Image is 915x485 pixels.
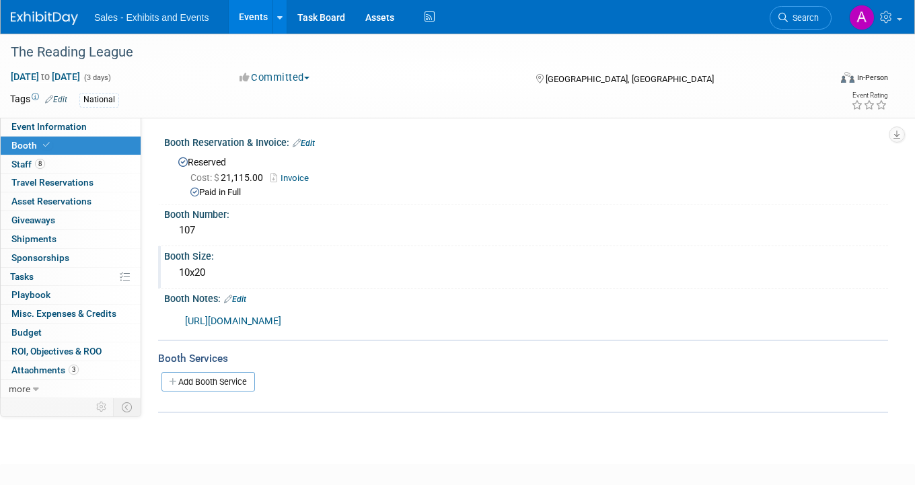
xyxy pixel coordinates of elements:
div: Reserved [174,152,878,199]
a: Invoice [270,173,316,183]
a: Staff8 [1,155,141,174]
img: Format-Inperson.png [841,72,854,83]
div: 10x20 [174,262,878,283]
td: Personalize Event Tab Strip [90,398,114,416]
div: Paid in Full [190,186,878,199]
span: Shipments [11,233,57,244]
div: Booth Notes: [164,289,888,306]
div: In-Person [856,73,888,83]
span: [GEOGRAPHIC_DATA], [GEOGRAPHIC_DATA] [546,74,714,84]
span: Budget [11,327,42,338]
span: ROI, Objectives & ROO [11,346,102,357]
span: Sponsorships [11,252,69,263]
a: Event Information [1,118,141,136]
td: Toggle Event Tabs [114,398,141,416]
a: Attachments3 [1,361,141,379]
span: 3 [69,365,79,375]
span: (3 days) [83,73,111,82]
div: Booth Services [158,351,888,366]
a: Shipments [1,230,141,248]
a: Giveaways [1,211,141,229]
span: 21,115.00 [190,172,268,183]
span: to [39,71,52,82]
div: Event Format [759,70,889,90]
a: Booth [1,137,141,155]
img: Alexandra Horne [849,5,875,30]
img: ExhibitDay [11,11,78,25]
a: Playbook [1,286,141,304]
a: Sponsorships [1,249,141,267]
span: Travel Reservations [11,177,94,188]
div: Booth Reservation & Invoice: [164,133,888,150]
span: Misc. Expenses & Credits [11,308,116,319]
span: 8 [35,159,45,169]
a: Asset Reservations [1,192,141,211]
a: Edit [224,295,246,304]
a: Travel Reservations [1,174,141,192]
a: Budget [1,324,141,342]
div: 107 [174,220,878,241]
span: Cost: $ [190,172,221,183]
a: Misc. Expenses & Credits [1,305,141,323]
span: Giveaways [11,215,55,225]
span: Playbook [11,289,50,300]
a: Tasks [1,268,141,286]
a: Edit [293,139,315,148]
a: [URL][DOMAIN_NAME] [185,315,281,327]
button: Committed [235,71,315,85]
td: Tags [10,92,67,108]
span: Attachments [11,365,79,375]
a: more [1,380,141,398]
span: Tasks [10,271,34,282]
div: Booth Size: [164,246,888,263]
a: ROI, Objectives & ROO [1,342,141,361]
div: Booth Number: [164,204,888,221]
span: Staff [11,159,45,170]
div: Event Rating [851,92,887,99]
a: Edit [45,95,67,104]
span: Booth [11,140,52,151]
i: Booth reservation complete [43,141,50,149]
span: Event Information [11,121,87,132]
a: Search [770,6,832,30]
span: Search [788,13,819,23]
a: Add Booth Service [161,372,255,391]
div: National [79,93,119,107]
span: [DATE] [DATE] [10,71,81,83]
div: The Reading League [6,40,813,65]
span: Sales - Exhibits and Events [94,12,209,23]
span: more [9,383,30,394]
span: Asset Reservations [11,196,91,207]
